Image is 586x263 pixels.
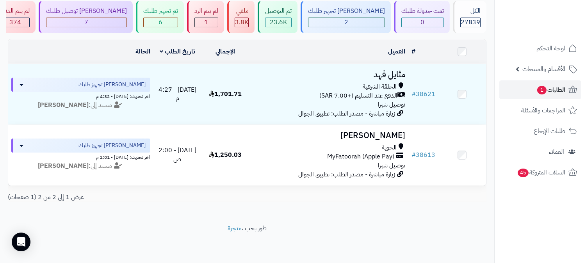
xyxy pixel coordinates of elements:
[499,163,581,182] a: السلات المتروكة45
[256,1,299,33] a: تم التوصيل 23.6K
[134,1,185,33] a: تم تجهيز طلبك 6
[135,47,150,56] a: الحالة
[411,150,435,160] a: #38613
[533,21,579,37] img: logo-2.png
[205,18,208,27] span: 1
[402,18,444,27] div: 0
[46,7,127,16] div: [PERSON_NAME] توصيل طلبك
[345,18,349,27] span: 2
[209,89,242,99] span: 1,701.71
[521,105,565,116] span: المراجعات والأسئلة
[160,47,195,56] a: تاريخ الطلب
[388,47,405,56] a: العميل
[5,101,156,110] div: مسند إلى:
[363,82,397,91] span: الحلقة الشرقية
[37,1,134,33] a: [PERSON_NAME] توصيل طلبك 7
[226,1,256,33] a: ملغي 3.8K
[378,161,405,170] span: توصيل شبرا
[38,161,89,171] strong: [PERSON_NAME]
[46,18,126,27] div: 7
[144,18,178,27] div: 6
[411,89,435,99] a: #38621
[382,143,397,152] span: الحوية
[235,18,248,27] div: 3845
[143,7,178,16] div: تم تجهيز طلبك
[78,142,146,149] span: [PERSON_NAME] تجهيز طلبك
[319,91,397,100] span: الدفع عند التسليم (+7.00 SAR)
[159,18,163,27] span: 6
[411,89,416,99] span: #
[517,167,565,178] span: السلات المتروكة
[534,126,565,137] span: طلبات الإرجاع
[78,81,146,89] span: [PERSON_NAME] تجهيز طلبك
[499,39,581,58] a: لوحة التحكم
[9,18,21,27] span: 374
[5,162,156,171] div: مسند إلى:
[252,70,405,79] h3: مثايل فهد
[298,109,395,118] span: زيارة مباشرة - مصدر الطلب: تطبيق الجوال
[298,170,395,179] span: زيارة مباشرة - مصدر الطلب: تطبيق الجوال
[536,43,565,54] span: لوحة التحكم
[518,169,529,177] span: 45
[536,84,565,95] span: الطلبات
[411,47,415,56] a: #
[2,193,247,202] div: عرض 1 إلى 2 من 2 (1 صفحات)
[11,153,150,161] div: اخر تحديث: [DATE] - 2:01 م
[499,142,581,161] a: العملاء
[265,18,291,27] div: 23604
[209,150,242,160] span: 1,250.03
[194,7,218,16] div: لم يتم الرد
[195,18,218,27] div: 1
[185,1,226,33] a: لم يتم الرد 1
[537,86,547,94] span: 1
[270,18,287,27] span: 23.6K
[327,152,394,161] span: MyFatoorah (Apple Pay)
[11,92,150,100] div: اخر تحديث: [DATE] - 4:32 م
[499,122,581,140] a: طلبات الإرجاع
[549,146,564,157] span: العملاء
[159,146,196,164] span: [DATE] - 2:00 ص
[216,47,235,56] a: الإجمالي
[1,7,30,16] div: لم يتم الدفع
[12,233,30,251] div: Open Intercom Messenger
[38,100,89,110] strong: [PERSON_NAME]
[252,131,405,140] h3: [PERSON_NAME]
[460,7,481,16] div: الكل
[392,1,451,33] a: تمت جدولة طلبك 0
[421,18,425,27] span: 0
[499,80,581,99] a: الطلبات1
[451,1,488,33] a: الكل27839
[235,7,249,16] div: ملغي
[235,18,248,27] span: 3.8K
[265,7,292,16] div: تم التوصيل
[299,1,392,33] a: [PERSON_NAME] تجهيز طلبك 2
[401,7,444,16] div: تمت جدولة طلبك
[308,7,385,16] div: [PERSON_NAME] تجهيز طلبك
[228,224,242,233] a: متجرة
[499,101,581,120] a: المراجعات والأسئلة
[85,18,89,27] span: 7
[522,64,565,75] span: الأقسام والمنتجات
[378,100,405,109] span: توصيل شبرا
[1,18,29,27] div: 374
[461,18,480,27] span: 27839
[308,18,385,27] div: 2
[411,150,416,160] span: #
[159,85,196,103] span: [DATE] - 4:27 م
